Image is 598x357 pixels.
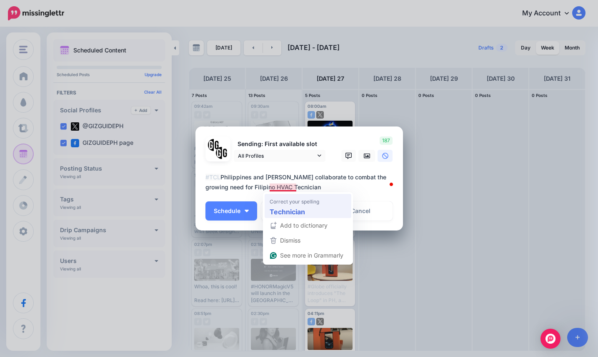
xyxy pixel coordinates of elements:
span: All Profiles [238,151,315,160]
button: Schedule [205,201,257,221]
span: Schedule [214,208,240,214]
span: 187 [380,136,393,145]
button: Save as draft [261,201,325,221]
img: 353459792_649996473822713_4483302954317148903_n-bsa138318.png [208,139,220,151]
div: Philippines and [PERSON_NAME] collaborate to combat the growing need for Filipino HVAC Tecnician [205,172,397,192]
a: All Profiles [234,150,325,162]
a: Cancel [329,201,393,221]
img: JT5sWCfR-79925.png [216,147,228,159]
p: Sending: First available slot [234,139,325,149]
textarea: To enrich screen reader interactions, please activate Accessibility in Grammarly extension settings [205,172,397,192]
div: Open Intercom Messenger [540,329,560,349]
img: arrow-down-white.png [245,210,249,212]
mark: #TCL [205,174,220,181]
